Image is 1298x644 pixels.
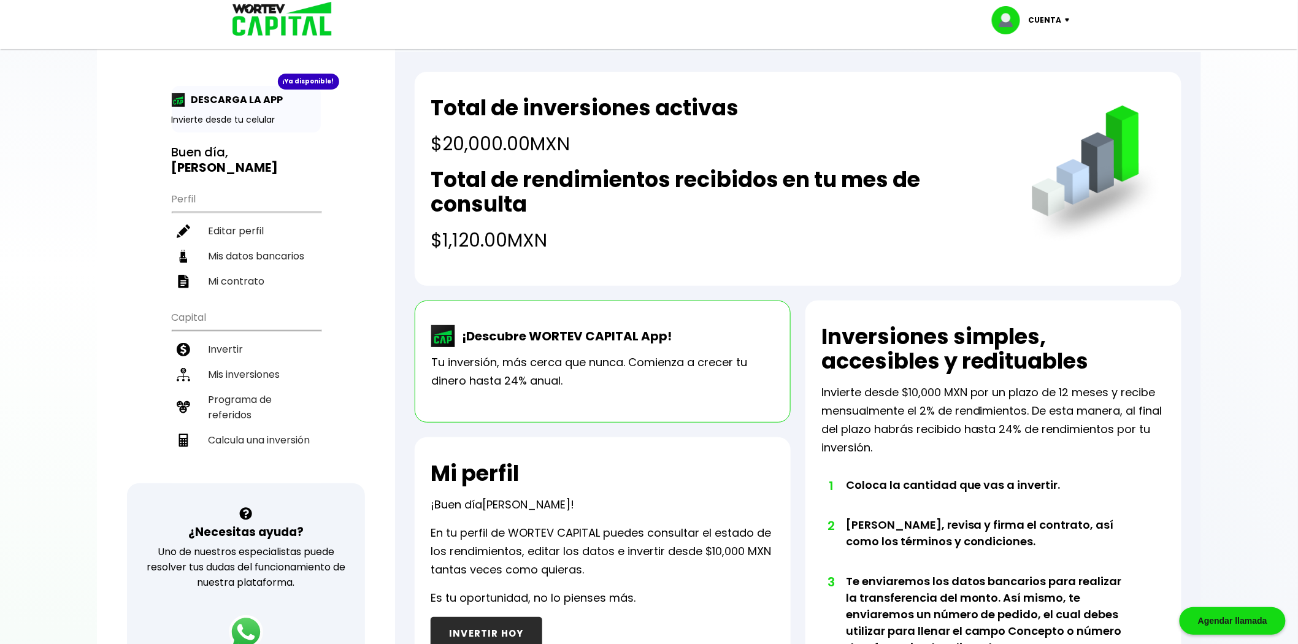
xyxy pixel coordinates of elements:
img: recomiendanos-icon.9b8e9327.svg [177,401,190,414]
p: Invierte desde tu celular [172,113,321,126]
h2: Inversiones simples, accesibles y redituables [821,324,1166,374]
h4: $20,000.00 MXN [431,130,739,158]
a: Invertir [172,337,321,362]
img: editar-icon.952d3147.svg [177,224,190,238]
h2: Mi perfil [431,461,519,486]
ul: Capital [172,304,321,483]
h3: Buen día, [172,145,321,175]
img: invertir-icon.b3b967d7.svg [177,343,190,356]
h2: Total de rendimientos recibidos en tu mes de consulta [431,167,1007,217]
img: wortev-capital-app-icon [431,325,456,347]
div: Agendar llamada [1180,607,1286,635]
img: calculadora-icon.17d418c4.svg [177,434,190,447]
p: Tu inversión, más cerca que nunca. Comienza a crecer tu dinero hasta 24% anual. [431,353,774,390]
h4: $1,120.00 MXN [431,226,1007,254]
img: profile-image [992,6,1029,34]
p: ¡Buen día ! [431,496,574,514]
span: 2 [828,516,834,535]
a: Editar perfil [172,218,321,243]
h3: ¿Necesitas ayuda? [188,523,304,541]
a: Programa de referidos [172,387,321,427]
li: [PERSON_NAME], revisa y firma el contrato, así como los términos y condiciones. [846,516,1131,573]
li: Coloca la cantidad que vas a invertir. [846,477,1131,516]
img: datos-icon.10cf9172.svg [177,250,190,263]
img: icon-down [1062,18,1078,22]
p: DESCARGA LA APP [185,92,283,107]
a: Mis inversiones [172,362,321,387]
span: [PERSON_NAME] [482,497,570,512]
img: grafica.516fef24.png [1026,105,1166,245]
span: 1 [828,477,834,495]
img: inversiones-icon.6695dc30.svg [177,368,190,381]
a: Mis datos bancarios [172,243,321,269]
img: app-icon [172,93,185,107]
p: Es tu oportunidad, no lo pienses más. [431,589,636,607]
p: En tu perfil de WORTEV CAPITAL puedes consultar el estado de los rendimientos, editar los datos e... [431,524,775,579]
p: ¡Descubre WORTEV CAPITAL App! [456,327,672,345]
div: ¡Ya disponible! [278,74,339,90]
p: Invierte desde $10,000 MXN por un plazo de 12 meses y recibe mensualmente el 2% de rendimientos. ... [821,383,1166,457]
p: Uno de nuestros especialistas puede resolver tus dudas del funcionamiento de nuestra plataforma. [143,544,350,590]
ul: Perfil [172,185,321,294]
p: Cuenta [1029,11,1062,29]
h2: Total de inversiones activas [431,96,739,120]
a: Mi contrato [172,269,321,294]
span: 3 [828,573,834,591]
img: contrato-icon.f2db500c.svg [177,275,190,288]
a: Calcula una inversión [172,427,321,453]
b: [PERSON_NAME] [172,159,278,176]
